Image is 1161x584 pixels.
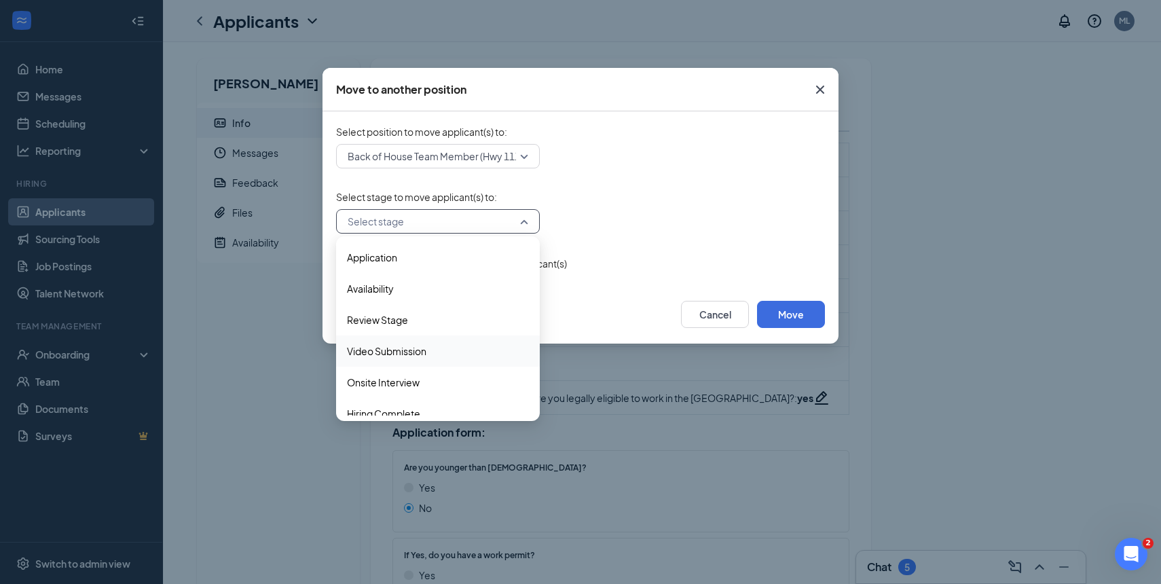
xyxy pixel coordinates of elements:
span: Select position to move applicant(s) to : [336,125,825,139]
iframe: Intercom live chat [1115,538,1147,570]
span: Select stage to move applicant(s) to : [336,190,825,204]
svg: Cross [812,81,828,98]
span: Review Stage [347,312,408,327]
span: Availability [347,281,394,296]
span: Video Submission [347,344,426,359]
div: Move to another position [336,82,466,97]
span: Hiring Complete [347,406,420,421]
span: Back of House Team Member (Hwy 111 & Dune Palms) [348,146,584,166]
button: Cancel [681,301,749,328]
button: Close [802,68,838,111]
span: 2 [1143,538,1154,549]
span: Application [347,250,397,265]
span: Onsite Interview [347,375,420,390]
button: Move [757,301,825,328]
